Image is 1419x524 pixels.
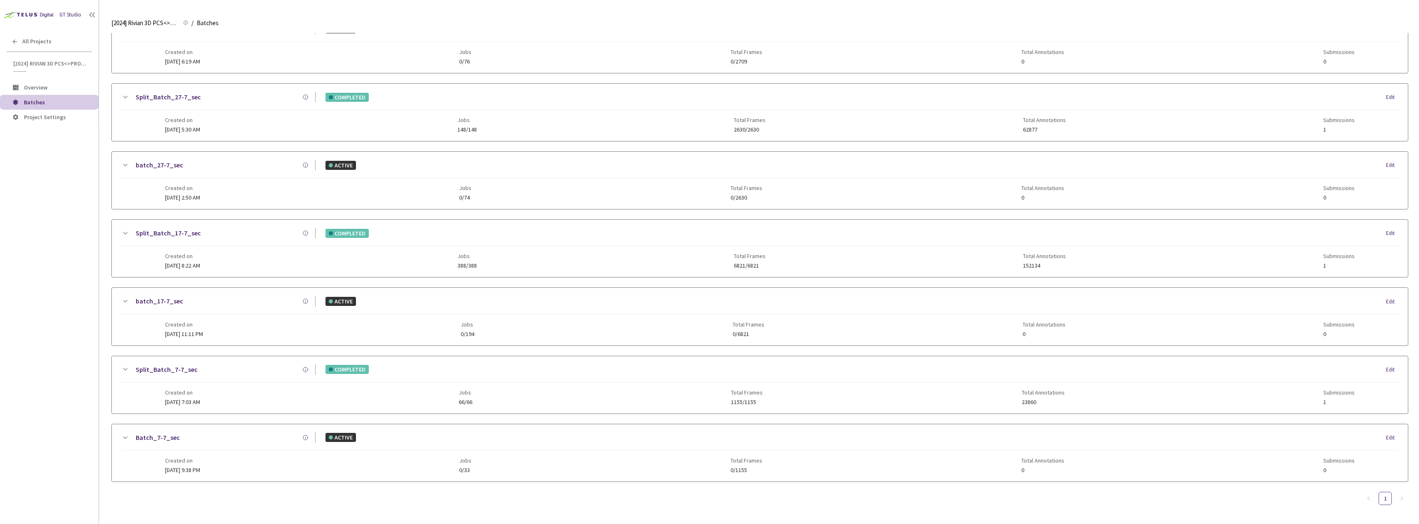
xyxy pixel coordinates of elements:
span: [DATE] 6:19 AM [165,58,200,65]
div: GT Studio [59,11,81,19]
span: Jobs [461,321,474,328]
span: Overview [24,84,47,91]
span: Created on [165,457,200,464]
span: 0 [1323,195,1355,201]
span: 0 [1021,59,1064,65]
span: Jobs [457,117,477,123]
span: Total Frames [734,253,766,259]
div: ACTIVE [325,297,356,306]
span: Jobs [459,457,471,464]
div: Edit [1386,93,1400,101]
span: Batches [24,99,45,106]
span: 0/76 [459,59,471,65]
div: COMPLETED [325,93,369,102]
span: [DATE] 9:38 PM [165,466,200,474]
span: Created on [165,185,200,191]
span: [DATE] 2:50 AM [165,194,200,201]
span: 1 [1323,127,1355,133]
span: Jobs [459,389,472,396]
span: 0/74 [459,195,471,201]
span: 1155/1155 [731,399,763,405]
span: 0/2709 [731,59,762,65]
span: 0 [1023,331,1065,337]
div: Split_Batch_7-7_secCOMPLETEDEditCreated on[DATE] 7:03 AMJobs66/66Total Frames1155/1155Total Annot... [112,356,1408,414]
span: 6821/6821 [734,263,766,269]
span: 388/388 [457,263,477,269]
span: [DATE] 11:11 PM [165,330,203,338]
div: Edit [1386,366,1400,374]
span: Created on [165,49,200,55]
span: Total Frames [731,457,762,464]
span: Submissions [1323,253,1355,259]
span: left [1366,496,1371,501]
li: 1 [1379,492,1392,505]
span: [DATE] 5:30 AM [165,126,200,133]
span: 62877 [1023,127,1066,133]
span: right [1399,496,1404,501]
span: [DATE] 7:03 AM [165,398,200,406]
span: 148/148 [457,127,477,133]
a: Split_Batch_7-7_sec [136,364,198,375]
div: ACTIVE [325,161,356,170]
div: Edit [1386,298,1400,306]
span: Total Annotations [1021,457,1064,464]
span: Total Annotations [1021,185,1064,191]
span: Created on [165,321,203,328]
a: Split_Batch_17-7_sec [136,228,201,238]
span: 0/6821 [733,331,764,337]
span: Total Annotations [1021,49,1064,55]
span: Submissions [1323,49,1355,55]
span: 23860 [1022,399,1065,405]
span: Total Annotations [1023,253,1066,259]
span: 152134 [1023,263,1066,269]
span: [2024] Rivian 3D PCS<>Production [13,60,87,67]
a: Split_Batch_27-7_sec [136,92,201,102]
a: batch_27-7_sec [136,160,183,170]
span: Total Frames [734,117,766,123]
span: 0 [1323,331,1355,337]
span: Created on [165,117,200,123]
span: Total Frames [731,389,763,396]
span: [DATE] 8:22 AM [165,262,200,269]
div: COMPLETED [325,365,369,374]
div: batch_27-7_secACTIVEEditCreated on[DATE] 2:50 AMJobs0/74Total Frames0/2630Total Annotations0Submi... [112,152,1408,209]
span: All Projects [22,38,52,45]
span: Project Settings [24,113,66,121]
div: batch_17-7_secACTIVEEditCreated on[DATE] 11:11 PMJobs0/194Total Frames0/6821Total Annotations0Sub... [112,288,1408,345]
span: 0 [1323,467,1355,473]
span: 0/2630 [731,195,762,201]
span: Created on [165,253,200,259]
div: Split_Batch_17-7_secCOMPLETEDEditCreated on[DATE] 8:22 AMJobs388/388Total Frames6821/6821Total An... [112,220,1408,277]
div: Split_Batch_27-7_secCOMPLETEDEditCreated on[DATE] 5:30 AMJobs148/148Total Frames2630/2630Total An... [112,84,1408,141]
a: 1 [1379,492,1391,505]
div: Edit [1386,434,1400,442]
div: COMPLETED [325,229,369,238]
span: 0/33 [459,467,471,473]
div: Batch_7-7_secACTIVEEditCreated on[DATE] 9:38 PMJobs0/33Total Frames0/1155Total Annotations0Submis... [112,424,1408,482]
div: ACTIVE [325,433,356,442]
li: Next Page [1395,492,1408,505]
span: Submissions [1323,389,1355,396]
span: Submissions [1323,457,1355,464]
button: right [1395,492,1408,505]
a: batch_17-7_sec [136,296,183,306]
span: 0 [1323,59,1355,65]
span: Submissions [1323,117,1355,123]
span: Total Annotations [1023,117,1066,123]
span: Total Annotations [1023,321,1065,328]
span: Submissions [1323,185,1355,191]
li: Previous Page [1362,492,1375,505]
span: Total Frames [731,185,762,191]
span: Jobs [459,49,471,55]
span: 0/194 [461,331,474,337]
span: Jobs [459,185,471,191]
span: Total Frames [731,49,762,55]
li: / [191,18,193,28]
span: 0/1155 [731,467,762,473]
span: Total Frames [733,321,764,328]
div: Edit [1386,229,1400,237]
span: [2024] Rivian 3D PCS<>Production [111,18,178,28]
span: Total Annotations [1022,389,1065,396]
span: 1 [1323,399,1355,405]
span: Submissions [1323,321,1355,328]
